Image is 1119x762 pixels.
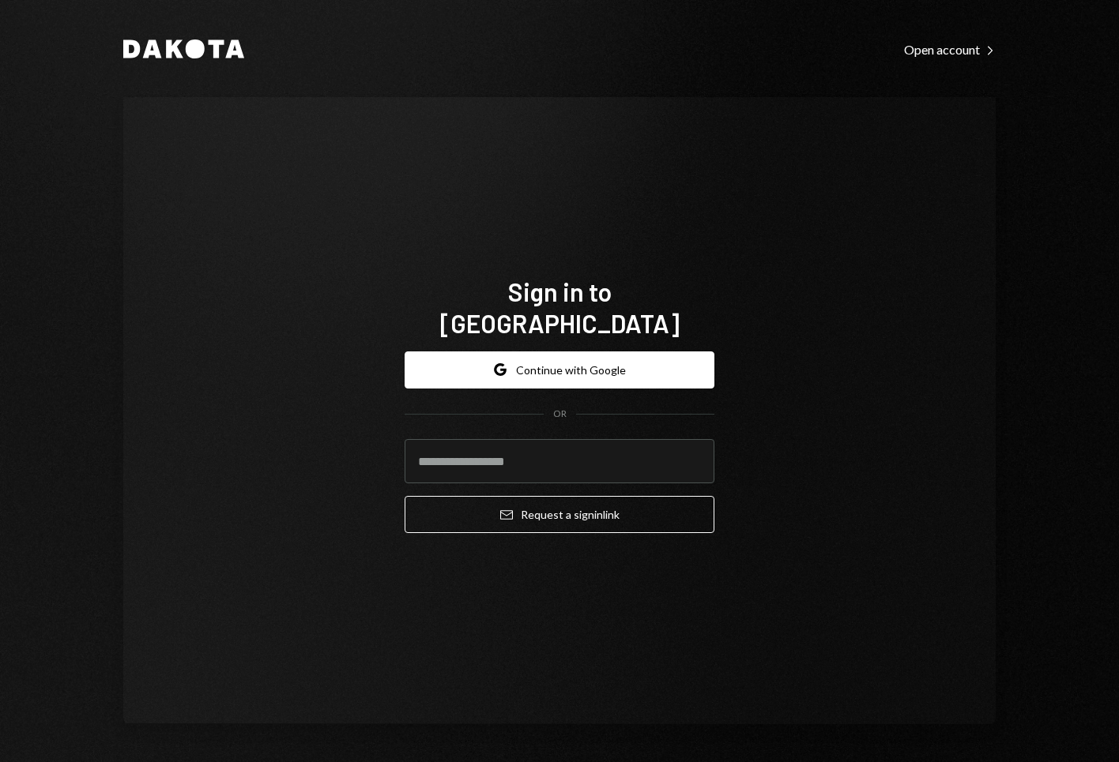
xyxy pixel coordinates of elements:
[405,276,714,339] h1: Sign in to [GEOGRAPHIC_DATA]
[553,407,567,421] div: OR
[904,42,996,58] div: Open account
[405,351,714,389] button: Continue with Google
[405,496,714,533] button: Request a signinlink
[904,40,996,58] a: Open account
